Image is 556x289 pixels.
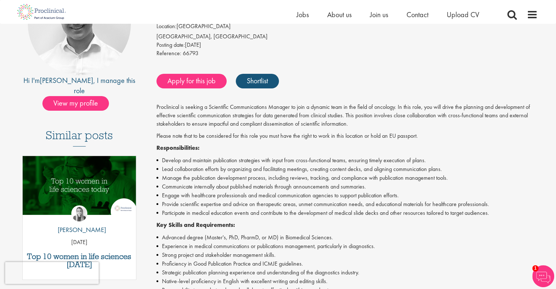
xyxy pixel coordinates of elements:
[327,10,352,19] a: About us
[156,277,538,286] li: Native-level proficiency in English with excellent writing and editing skills.
[156,49,181,58] label: Reference:
[156,221,235,229] strong: Key Skills and Requirements:
[71,205,87,221] img: Hannah Burke
[26,252,133,269] a: Top 10 women in life sciences [DATE]
[156,74,227,88] a: Apply for this job
[156,242,538,251] li: Experience in medical communications or publications management, particularly in diagnostics.
[19,75,140,96] div: Hi I'm , I manage this role
[156,233,538,242] li: Advanced degree (Master's, PhD, PharmD, or MD) in Biomedical Sciences.
[156,103,538,128] p: Proclinical is seeking a Scientific Communications Manager to join a dynamic team in the field of...
[156,259,538,268] li: Proficiency in Good Publication Practice and ICMJE guidelines.
[23,238,136,247] p: [DATE]
[40,76,93,85] a: [PERSON_NAME]
[46,129,113,147] h3: Similar posts
[156,191,538,200] li: Engage with healthcare professionals and medical communication agencies to support publication ef...
[156,41,185,49] span: Posting date:
[42,96,109,111] span: View my profile
[236,74,279,88] a: Shortlist
[532,265,538,271] span: 1
[23,156,136,215] img: Top 10 women in life sciences today
[52,225,106,235] p: [PERSON_NAME]
[156,41,538,49] div: [DATE]
[156,165,538,174] li: Lead collaboration efforts by organizing and facilitating meetings, creating content decks, and a...
[156,132,538,140] p: Please note that to be considered for this role you must have the right to work in this location ...
[156,22,177,31] label: Location:
[156,144,200,152] strong: Responsibilities:
[52,205,106,238] a: Hannah Burke [PERSON_NAME]
[156,182,538,191] li: Communicate internally about published materials through announcements and summaries.
[156,156,538,165] li: Develop and maintain publication strategies with input from cross-functional teams, ensuring time...
[156,209,538,217] li: Participate in medical education events and contribute to the development of medical slide decks ...
[370,10,388,19] a: Join us
[447,10,479,19] a: Upload CV
[156,174,538,182] li: Manage the publication development process, including reviews, tracking, and compliance with publ...
[156,33,538,41] div: [GEOGRAPHIC_DATA], [GEOGRAPHIC_DATA]
[156,200,538,209] li: Provide scientific expertise and advice on therapeutic areas, unmet communication needs, and educ...
[42,98,116,107] a: View my profile
[156,268,538,277] li: Strategic publication planning experience and understanding of the diagnostics industry.
[23,156,136,221] a: Link to a post
[156,22,538,33] li: [GEOGRAPHIC_DATA]
[5,262,99,284] iframe: reCAPTCHA
[183,49,198,57] span: 66793
[296,10,309,19] a: Jobs
[156,251,538,259] li: Strong project and stakeholder management skills.
[532,265,554,287] img: Chatbot
[406,10,428,19] a: Contact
